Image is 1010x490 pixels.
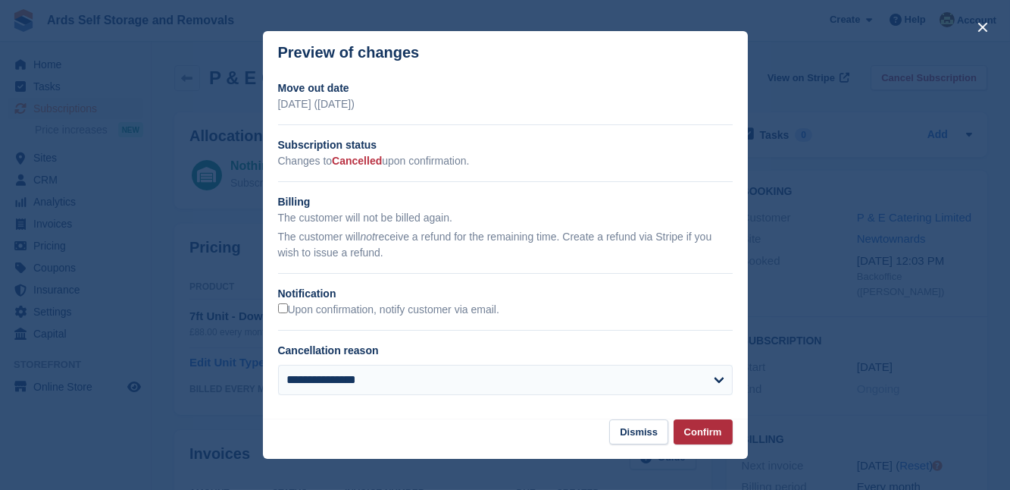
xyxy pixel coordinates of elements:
[278,96,733,112] p: [DATE] ([DATE])
[278,80,733,96] h2: Move out date
[971,15,995,39] button: close
[278,303,499,317] label: Upon confirmation, notify customer via email.
[278,229,733,261] p: The customer will receive a refund for the remaining time. Create a refund via Stripe if you wish...
[278,344,379,357] label: Cancellation reason
[278,44,420,61] p: Preview of changes
[278,210,733,226] p: The customer will not be billed again.
[278,303,288,313] input: Upon confirmation, notify customer via email.
[278,194,733,210] h2: Billing
[278,153,733,169] p: Changes to upon confirmation.
[332,155,382,167] span: Cancelled
[674,419,733,444] button: Confirm
[278,286,733,302] h2: Notification
[278,137,733,153] h2: Subscription status
[360,231,374,243] em: not
[609,419,668,444] button: Dismiss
